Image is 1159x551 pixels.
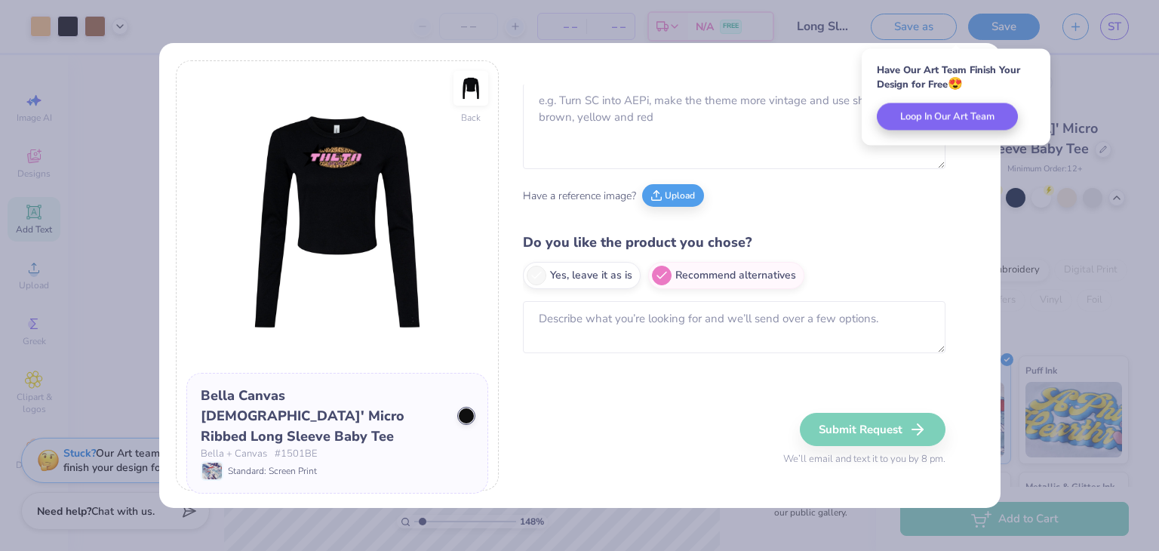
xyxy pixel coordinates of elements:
[461,111,481,125] div: Back
[202,463,222,479] img: Standard: Screen Print
[523,262,641,289] label: Yes, leave it as is
[877,103,1018,130] button: Loop In Our Art Team
[523,188,636,204] span: Have a reference image?
[642,184,704,207] button: Upload
[275,447,317,462] span: # 1501BE
[201,447,267,462] span: Bella + Canvas
[523,232,945,254] h4: Do you like the product you chose?
[877,63,1035,91] div: Have Our Art Team Finish Your Design for Free
[456,73,486,103] img: Back
[186,71,488,373] img: Front
[201,386,447,447] div: Bella Canvas [DEMOGRAPHIC_DATA]' Micro Ribbed Long Sleeve Baby Tee
[783,452,945,467] span: We’ll email and text it to you by 8 pm.
[948,75,963,92] span: 😍
[228,464,317,478] span: Standard: Screen Print
[648,262,804,289] label: Recommend alternatives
